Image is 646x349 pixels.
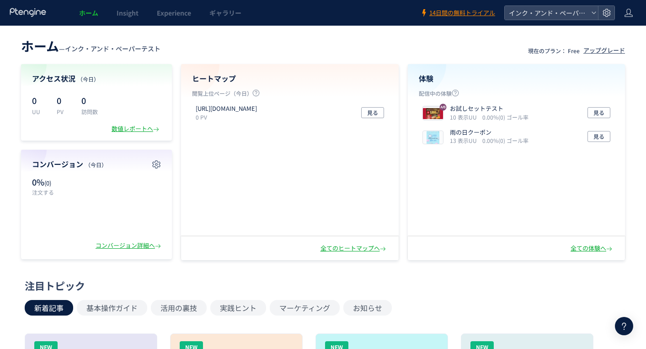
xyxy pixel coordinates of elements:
p: 0 PV [196,113,261,121]
span: 見る [593,131,604,142]
i: 0.00%(0) ゴール率 [482,136,529,144]
i: 13 表示UU [450,136,480,144]
h4: コンバージョン [32,159,161,169]
span: 14日間の無料トライアル [429,9,495,17]
p: 0 [32,93,46,108]
button: 見る [587,107,610,118]
span: Experience [157,8,191,17]
div: 注目トピック [25,278,617,293]
button: お知らせ [343,300,392,316]
p: 現在のプラン： Free [528,47,580,55]
button: 新着記事 [25,300,73,316]
button: 見る [361,107,384,118]
div: コンバージョン詳細へ [96,241,163,250]
h4: 体験 [419,73,614,84]
p: 配信中の体験 [419,89,614,101]
p: 0% [32,176,92,188]
p: PV [57,108,70,115]
span: インク・アンド・ペーパーテスト [65,44,160,53]
p: 注文する [32,188,92,196]
i: 0.00%(0) ゴール率 [482,113,529,121]
div: 全てのヒートマップへ [320,244,388,253]
h4: ヒートマップ [192,73,388,84]
span: （今日） [85,161,107,169]
p: お試しセットテスト [450,104,525,113]
span: 見る [593,107,604,118]
span: ホーム [21,37,59,55]
h4: アクセス状況 [32,73,161,84]
span: ギャラリー [209,8,241,17]
div: 全ての体験へ [571,244,614,253]
button: 活用の裏技 [151,300,207,316]
p: 雨の日クーポン [450,128,525,137]
div: 数値レポートへ [112,125,161,133]
div: アップグレード [583,46,625,55]
p: UU [32,108,46,115]
p: 訪問数 [81,108,98,115]
button: マーケティング [270,300,340,316]
i: 10 表示UU [450,113,480,121]
button: 見る [587,131,610,142]
p: 閲覧上位ページ（今日） [192,89,388,101]
span: （今日） [77,75,99,83]
button: 基本操作ガイド [77,300,147,316]
p: 0 [81,93,98,108]
p: http://share.fcoop-enjoy.jp/tooltest/b [196,104,257,113]
span: 見る [367,107,378,118]
span: ホーム [79,8,98,17]
span: (0) [44,179,51,187]
span: インク・アンド・ペーパーテスト [506,6,587,20]
img: c531d34fb1f1c0f34e7f106b546867881755076070712.jpeg [423,107,443,120]
a: 14日間の無料トライアル [420,9,495,17]
span: Insight [117,8,139,17]
p: 0 [57,93,70,108]
img: 4c4c66fb926bde3a5564295c8cf573631754963546104.png [423,131,443,144]
div: — [21,37,160,55]
button: 実践ヒント [210,300,266,316]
